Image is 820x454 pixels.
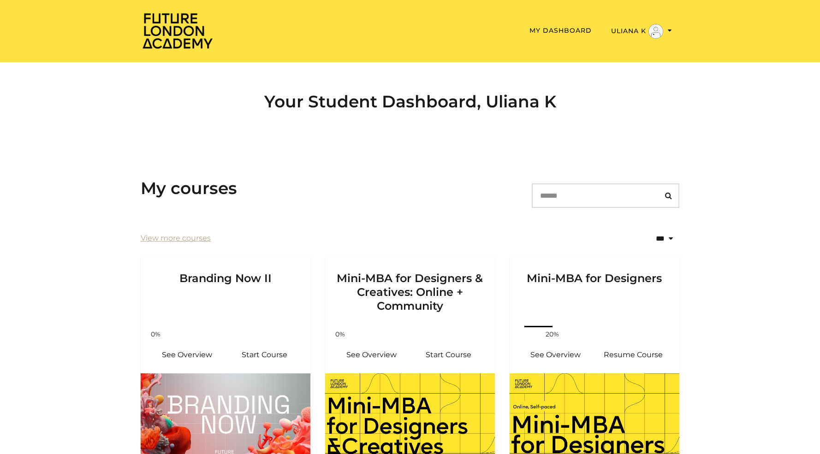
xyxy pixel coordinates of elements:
[608,24,675,39] button: Toggle menu
[333,344,410,366] a: Mini-MBA for Designers & Creatives: Online + Community: See Overview
[521,257,668,313] h3: Mini-MBA for Designers
[144,330,166,339] span: 0%
[152,257,299,313] h3: Branding Now II
[336,257,484,313] h3: Mini-MBA for Designers & Creatives: Online + Community
[594,344,672,366] a: Mini-MBA for Designers: Resume Course
[141,12,214,49] img: Home Page
[148,344,226,366] a: Branding Now II: See Overview
[510,257,679,324] a: Mini-MBA for Designers
[141,257,310,324] a: Branding Now II
[141,233,211,244] a: View more courses
[325,257,495,324] a: Mini-MBA for Designers & Creatives: Online + Community
[141,178,237,198] h3: My courses
[141,92,679,112] h2: Your Student Dashboard, Uliana K
[517,344,594,366] a: Mini-MBA for Designers: See Overview
[226,344,303,366] a: Branding Now II: Resume Course
[410,344,487,366] a: Mini-MBA for Designers & Creatives: Online + Community: Resume Course
[541,330,564,339] span: 20%
[329,330,351,339] span: 0%
[529,26,592,35] a: My Dashboard
[626,228,679,249] select: status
